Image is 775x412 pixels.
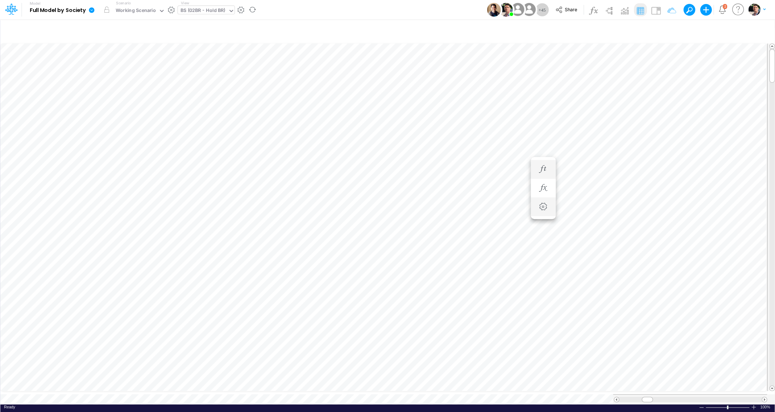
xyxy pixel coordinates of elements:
[521,1,537,18] img: User Image Icon
[30,1,41,6] label: Model
[699,405,704,410] div: Zoom Out
[181,7,225,15] div: BS (02BR - Hold BR)
[705,404,751,410] div: Zoom
[538,8,546,12] span: + 45
[760,404,771,410] div: Zoom level
[751,404,757,410] div: Zoom In
[727,405,728,409] div: Zoom
[4,405,15,409] span: Ready
[509,1,526,18] img: User Image Icon
[116,0,131,6] label: Scenario
[724,5,726,8] div: 2 unread items
[564,7,577,12] span: Share
[4,404,15,410] div: In Ready mode
[552,4,582,16] button: Share
[30,7,86,14] b: Full Model by Society
[181,0,189,6] label: View
[487,3,501,17] img: User Image Icon
[760,404,771,410] span: 100%
[116,7,156,15] div: Working Scenario
[499,3,513,17] img: User Image Icon
[718,5,726,14] a: Notifications
[7,23,617,38] input: Type a title here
